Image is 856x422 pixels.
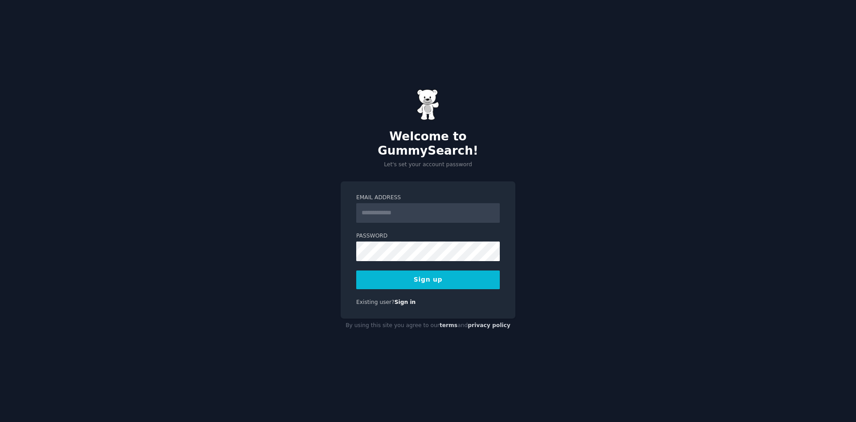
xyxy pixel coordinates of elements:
div: By using this site you agree to our and [341,319,515,333]
p: Let's set your account password [341,161,515,169]
button: Sign up [356,270,500,289]
a: Sign in [395,299,416,305]
a: privacy policy [468,322,510,328]
label: Email Address [356,194,500,202]
a: terms [440,322,457,328]
span: Existing user? [356,299,395,305]
img: Gummy Bear [417,89,439,120]
label: Password [356,232,500,240]
h2: Welcome to GummySearch! [341,130,515,158]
